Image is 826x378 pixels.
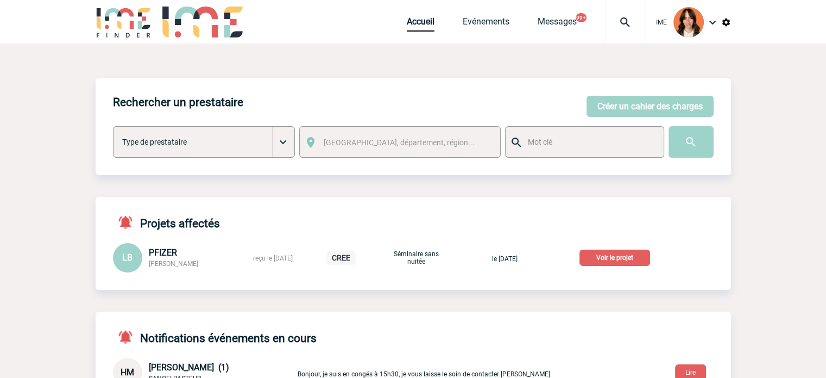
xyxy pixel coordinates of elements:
p: Voir le projet [579,250,650,266]
span: [PERSON_NAME] [149,260,198,268]
button: 99+ [576,13,587,22]
a: HM [PERSON_NAME] (1) SANOFI PASTEUR Bonjour, je suis en congés à 15h30, je vous laisse le soin de... [113,367,553,377]
h4: Rechercher un prestataire [113,96,243,109]
input: Mot clé [525,135,654,149]
h4: Notifications événements en cours [113,329,317,345]
a: Lire [666,367,715,377]
span: HM [121,367,134,377]
img: notifications-active-24-px-r.png [117,329,140,345]
span: [GEOGRAPHIC_DATA], département, région... [324,138,475,147]
img: notifications-active-24-px-r.png [117,214,140,230]
span: [PERSON_NAME] (1) [149,362,229,373]
a: Voir le projet [579,252,654,262]
span: le [DATE] [492,255,518,263]
span: PFIZER [149,247,177,258]
img: 94396-2.png [673,7,704,38]
img: IME-Finder [96,7,152,38]
a: Accueil [407,16,434,32]
h4: Projets affectés [113,214,220,230]
a: Messages [538,16,577,32]
p: Séminaire sans nuitée [389,250,444,265]
a: Evénements [463,16,509,32]
span: LB [122,252,133,263]
span: IME [656,18,667,26]
input: Submit [669,126,714,158]
p: CREE [326,251,356,265]
span: reçu le [DATE] [253,255,293,262]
